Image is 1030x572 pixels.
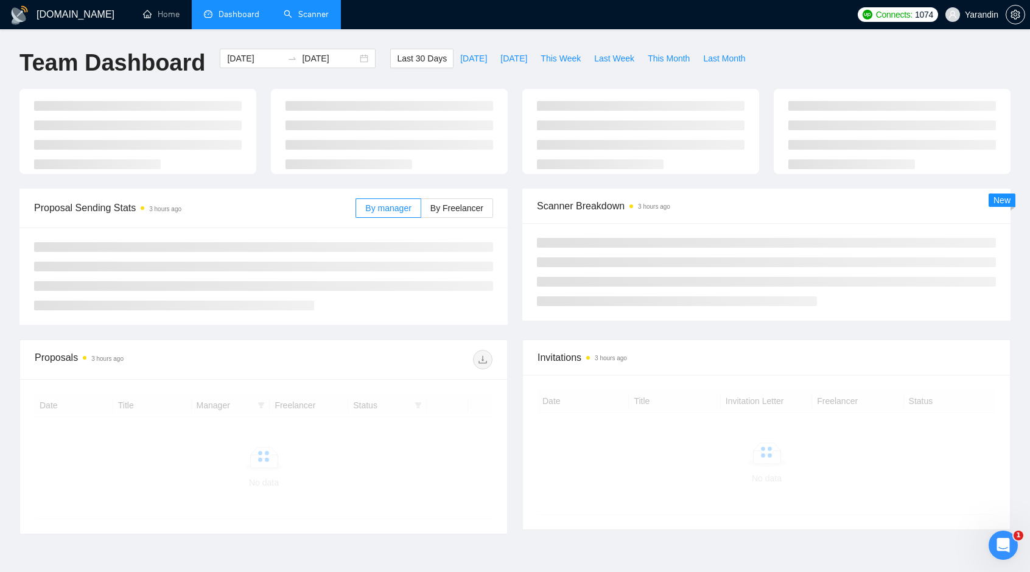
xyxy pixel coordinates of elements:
[149,206,181,212] time: 3 hours ago
[219,9,259,19] span: Dashboard
[34,200,356,215] span: Proposal Sending Stats
[204,10,212,18] span: dashboard
[948,10,957,19] span: user
[641,49,696,68] button: This Month
[143,9,180,19] a: homeHome
[703,52,745,65] span: Last Month
[35,350,264,369] div: Proposals
[595,355,627,361] time: 3 hours ago
[19,49,205,77] h1: Team Dashboard
[287,54,297,63] span: to
[227,52,282,65] input: Start date
[91,355,124,362] time: 3 hours ago
[993,195,1011,205] span: New
[648,52,690,65] span: This Month
[1014,531,1023,540] span: 1
[454,49,494,68] button: [DATE]
[541,52,581,65] span: This Week
[430,203,483,213] span: By Freelancer
[594,52,634,65] span: Last Week
[587,49,641,68] button: Last Week
[365,203,411,213] span: By manager
[876,8,913,21] span: Connects:
[538,350,995,365] span: Invitations
[1006,5,1025,24] button: setting
[989,531,1018,560] iframe: Intercom live chat
[1006,10,1025,19] span: setting
[1006,10,1025,19] a: setting
[500,52,527,65] span: [DATE]
[537,198,996,214] span: Scanner Breakdown
[10,5,29,25] img: logo
[397,52,447,65] span: Last 30 Days
[390,49,454,68] button: Last 30 Days
[494,49,534,68] button: [DATE]
[284,9,329,19] a: searchScanner
[638,203,670,210] time: 3 hours ago
[915,8,933,21] span: 1074
[460,52,487,65] span: [DATE]
[287,54,297,63] span: swap-right
[302,52,357,65] input: End date
[696,49,752,68] button: Last Month
[534,49,587,68] button: This Week
[863,10,872,19] img: upwork-logo.png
